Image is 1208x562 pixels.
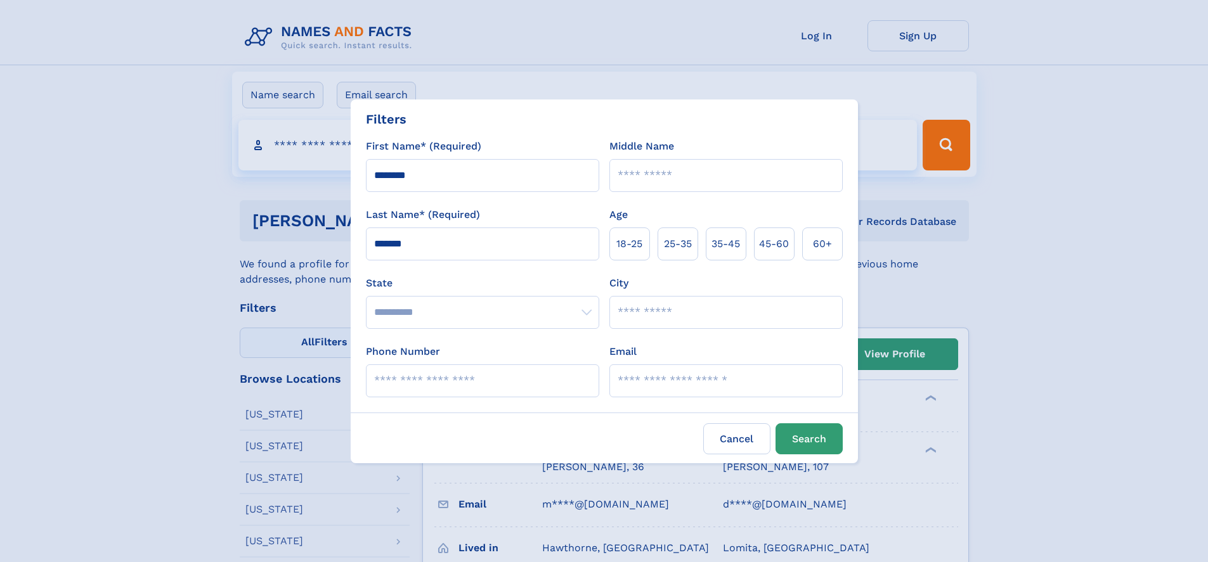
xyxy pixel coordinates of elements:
[664,236,692,252] span: 25‑35
[609,139,674,154] label: Middle Name
[813,236,832,252] span: 60+
[609,207,628,222] label: Age
[366,139,481,154] label: First Name* (Required)
[609,344,637,359] label: Email
[366,110,406,129] div: Filters
[703,423,770,454] label: Cancel
[616,236,642,252] span: 18‑25
[366,344,440,359] label: Phone Number
[366,276,599,291] label: State
[759,236,789,252] span: 45‑60
[609,276,628,291] label: City
[711,236,740,252] span: 35‑45
[776,423,843,454] button: Search
[366,207,480,222] label: Last Name* (Required)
